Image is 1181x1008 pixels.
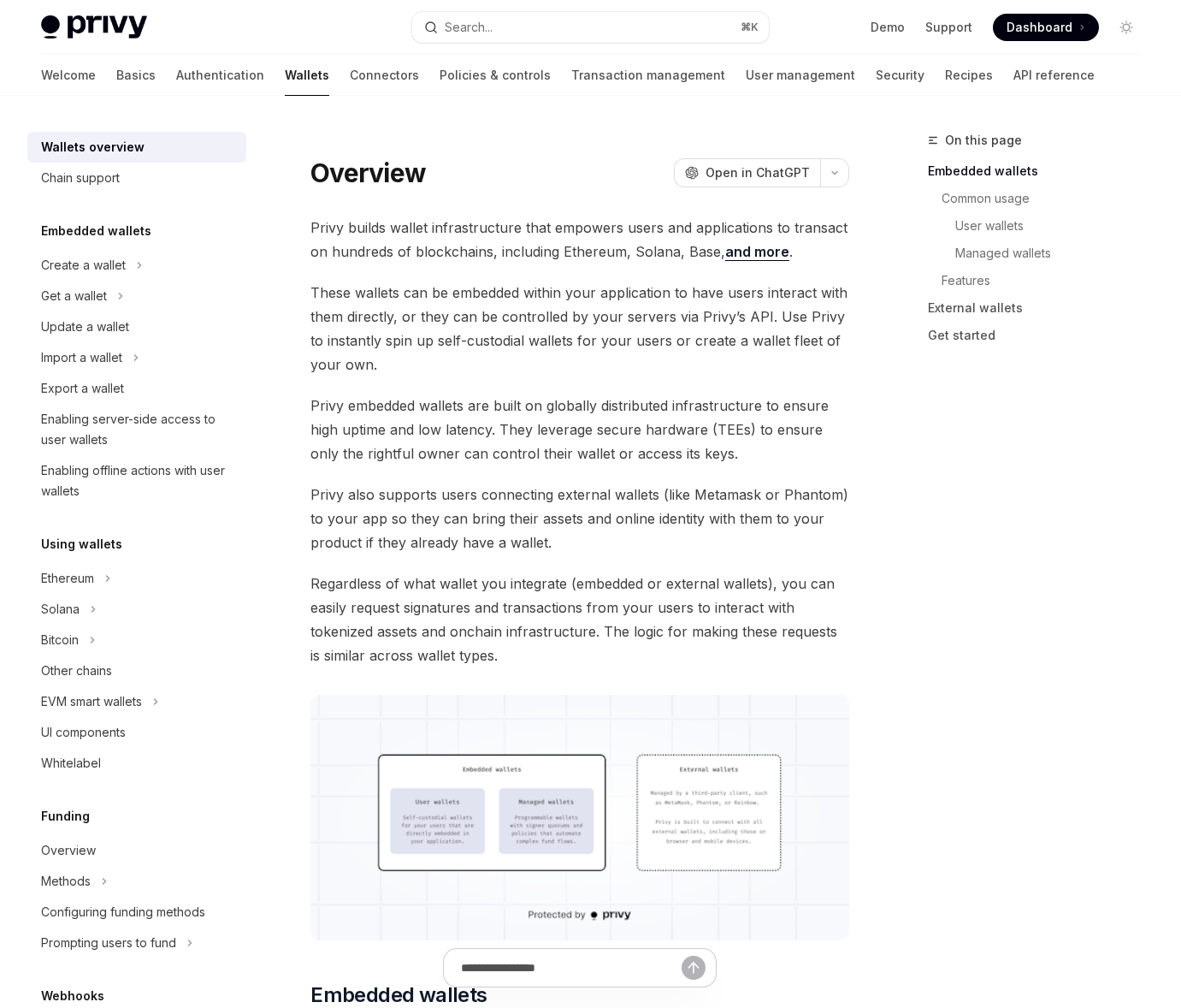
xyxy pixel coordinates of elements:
div: UI components [41,722,126,743]
div: Methods [41,871,91,892]
a: Demo [871,19,905,36]
div: Chain support [41,168,120,188]
div: Export a wallet [41,378,124,399]
a: Wallets overview [27,132,246,163]
button: Toggle Ethereum section [27,563,246,594]
div: Enabling offline actions with user wallets [41,460,236,501]
a: Export a wallet [27,373,246,404]
div: Prompting users to fund [41,933,176,953]
span: Privy builds wallet infrastructure that empowers users and applications to transact on hundreds o... [310,216,849,264]
div: Import a wallet [41,347,122,368]
a: Basics [116,55,156,96]
span: Privy also supports users connecting external wallets (like Metamask or Phantom) to your app so t... [310,483,849,554]
a: Connectors [350,55,419,96]
img: images/walletoverview.png [310,695,849,940]
a: Dashboard [993,14,1099,41]
div: Solana [41,599,80,620]
button: Toggle dark mode [1113,14,1140,41]
h5: Funding [41,806,90,827]
div: Ethereum [41,568,94,589]
a: Authentication [176,55,264,96]
div: Overview [41,840,96,861]
button: Toggle Methods section [27,866,246,897]
button: Toggle Prompting users to fund section [27,928,246,958]
a: Common usage [928,185,1154,212]
div: Configuring funding methods [41,902,205,922]
input: Ask a question... [461,949,682,987]
button: Toggle EVM smart wallets section [27,686,246,717]
a: and more [725,243,789,261]
button: Open in ChatGPT [674,158,820,187]
a: Welcome [41,55,96,96]
button: Open search [412,12,770,43]
span: These wallets can be embedded within your application to have users interact with them directly, ... [310,281,849,377]
div: Enabling server-side access to user wallets [41,409,236,450]
a: Get started [928,322,1154,349]
a: Overview [27,835,246,866]
a: Support [925,19,972,36]
div: Wallets overview [41,137,145,157]
button: Toggle Import a wallet section [27,342,246,373]
a: UI components [27,717,246,748]
img: light logo [41,15,147,39]
a: API reference [1013,55,1095,96]
a: Update a wallet [27,311,246,342]
a: Embedded wallets [928,157,1154,185]
span: Regardless of what wallet you integrate (embedded or external wallets), you can easily request si... [310,572,849,667]
span: ⌘ K [741,21,759,34]
button: Toggle Bitcoin section [27,625,246,655]
a: Recipes [945,55,993,96]
a: Features [928,267,1154,294]
a: External wallets [928,294,1154,322]
a: Policies & controls [440,55,551,96]
div: EVM smart wallets [41,691,142,712]
a: Configuring funding methods [27,897,246,928]
a: Chain support [27,163,246,193]
div: Get a wallet [41,286,107,306]
a: User wallets [928,212,1154,240]
a: Managed wallets [928,240,1154,267]
div: Update a wallet [41,317,129,337]
a: Wallets [285,55,329,96]
h1: Overview [310,157,426,188]
a: Other chains [27,655,246,686]
h5: Using wallets [41,534,122,554]
div: Bitcoin [41,630,79,650]
a: Enabling offline actions with user wallets [27,455,246,507]
span: Privy embedded wallets are built on globally distributed infrastructure to ensure high uptime and... [310,394,849,465]
span: On this page [945,130,1022,151]
a: Enabling server-side access to user wallets [27,404,246,455]
div: Other chains [41,661,112,681]
a: User management [746,55,855,96]
button: Toggle Create a wallet section [27,250,246,281]
h5: Webhooks [41,986,104,1006]
button: Toggle Get a wallet section [27,281,246,311]
span: Open in ChatGPT [706,164,810,181]
div: Search... [445,17,493,38]
a: Whitelabel [27,748,246,779]
span: Dashboard [1007,19,1072,36]
button: Send message [682,956,706,980]
a: Security [876,55,924,96]
div: Create a wallet [41,255,126,276]
h5: Embedded wallets [41,221,151,241]
a: Transaction management [571,55,725,96]
div: Whitelabel [41,753,101,774]
button: Toggle Solana section [27,594,246,625]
